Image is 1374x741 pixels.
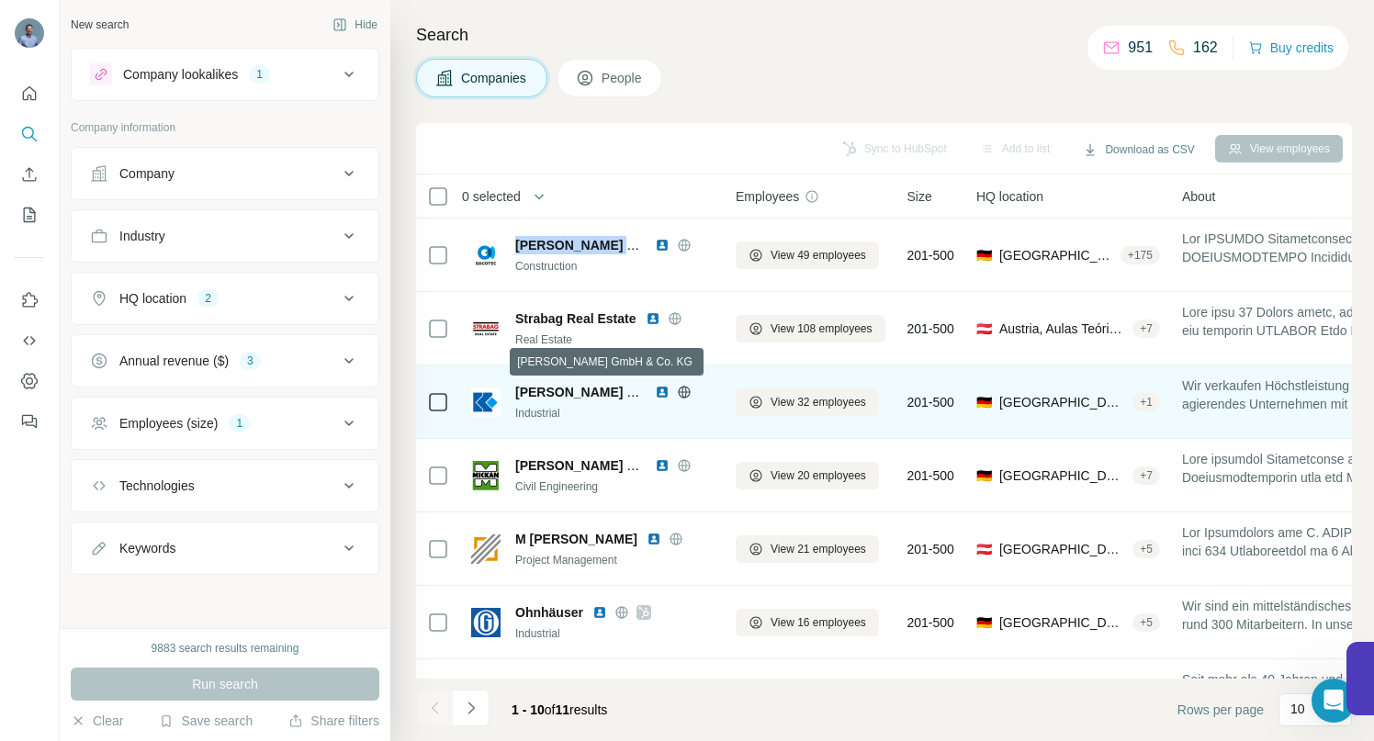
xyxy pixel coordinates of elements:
[556,702,570,717] span: 11
[152,640,299,657] div: 9883 search results remaining
[907,540,954,558] span: 201-500
[119,289,186,308] div: HQ location
[15,405,44,438] button: Feedback
[999,246,1113,264] span: [GEOGRAPHIC_DATA], [GEOGRAPHIC_DATA]
[72,339,378,383] button: Annual revenue ($)3
[461,69,528,87] span: Companies
[71,712,123,730] button: Clear
[771,541,866,557] span: View 21 employees
[976,187,1043,206] span: HQ location
[512,702,607,717] span: results
[72,276,378,320] button: HQ location2
[1193,37,1218,59] p: 162
[736,388,879,416] button: View 32 employees
[736,315,885,342] button: View 108 employees
[15,158,44,191] button: Enrich CSV
[71,17,129,33] div: New search
[72,52,378,96] button: Company lookalikes1
[471,241,501,270] img: Logo of SCHOLLENBERGER Kampfmittelbergung
[736,462,879,489] button: View 20 employees
[119,477,195,495] div: Technologies
[976,540,992,558] span: 🇦🇹
[197,290,219,307] div: 2
[119,164,175,183] div: Company
[471,461,501,490] img: Logo of MICKAN Generalbaugesellschaft Amberg mbH KG
[119,414,218,432] div: Employees (size)
[471,314,501,343] img: Logo of Strabag Real Estate
[907,466,954,485] span: 201-500
[15,18,44,48] img: Avatar
[15,77,44,110] button: Quick start
[72,214,378,258] button: Industry
[15,198,44,231] button: My lists
[515,603,583,622] span: Ohnhäuser
[736,187,799,206] span: Employees
[736,535,879,563] button: View 21 employees
[907,320,954,338] span: 201-500
[655,385,670,399] img: LinkedIn logo
[999,393,1125,411] span: [GEOGRAPHIC_DATA], [GEOGRAPHIC_DATA]
[471,387,501,417] img: Logo of Kratzer GmbH & Co. KG
[976,393,992,411] span: 🇩🇪
[602,69,644,87] span: People
[907,187,932,206] span: Size
[72,464,378,508] button: Technologies
[907,246,954,264] span: 201-500
[15,118,44,151] button: Search
[771,247,866,264] span: View 49 employees
[976,613,992,632] span: 🇩🇪
[1248,35,1334,61] button: Buy credits
[119,227,165,245] div: Industry
[1177,701,1264,719] span: Rows per page
[999,320,1125,338] span: Austria, Aulas Teóricas 9
[462,187,521,206] span: 0 selected
[999,613,1125,632] span: [GEOGRAPHIC_DATA], [GEOGRAPHIC_DATA]|[GEOGRAPHIC_DATA]|[GEOGRAPHIC_DATA]
[655,458,670,473] img: LinkedIn logo
[1182,187,1216,206] span: About
[515,530,637,548] span: M [PERSON_NAME]
[515,405,714,421] div: Industrial
[72,152,378,196] button: Company
[416,22,1352,48] h4: Search
[1132,394,1160,410] div: + 1
[288,712,379,730] button: Share filters
[119,352,229,370] div: Annual revenue ($)
[159,712,253,730] button: Save search
[515,385,726,399] span: [PERSON_NAME] GmbH & Co. KG
[999,540,1125,558] span: [GEOGRAPHIC_DATA], [GEOGRAPHIC_DATA]
[1121,247,1160,264] div: + 175
[976,246,992,264] span: 🇩🇪
[545,702,556,717] span: of
[515,625,714,642] div: Industrial
[1132,320,1160,337] div: + 7
[240,353,261,369] div: 3
[123,65,238,84] div: Company lookalikes
[907,393,954,411] span: 201-500
[515,552,714,568] div: Project Management
[976,466,992,485] span: 🇩🇪
[1132,614,1160,631] div: + 5
[1070,136,1207,163] button: Download as CSV
[1290,700,1305,718] p: 10
[976,320,992,338] span: 🇦🇹
[592,605,607,620] img: LinkedIn logo
[1132,467,1160,484] div: + 7
[771,320,873,337] span: View 108 employees
[15,324,44,357] button: Use Surfe API
[471,534,501,564] img: Logo of M Wulz
[771,614,866,631] span: View 16 employees
[1128,37,1153,59] p: 951
[1132,541,1160,557] div: + 5
[999,466,1125,485] span: [GEOGRAPHIC_DATA], [GEOGRAPHIC_DATA]|[GEOGRAPHIC_DATA]|[GEOGRAPHIC_DATA]
[771,394,866,410] span: View 32 employees
[515,309,636,328] span: Strabag Real Estate
[736,609,879,636] button: View 16 employees
[72,401,378,445] button: Employees (size)1
[655,238,670,253] img: LinkedIn logo
[515,238,752,253] span: [PERSON_NAME] Kampfmittelbergung
[736,241,879,269] button: View 49 employees
[771,467,866,484] span: View 20 employees
[1312,679,1356,723] iframe: Intercom live chat
[249,66,270,83] div: 1
[646,311,660,326] img: LinkedIn logo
